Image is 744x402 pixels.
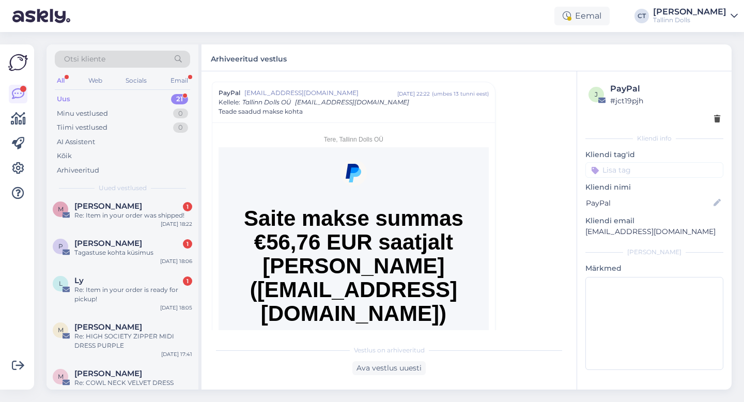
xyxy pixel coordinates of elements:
[57,165,99,176] div: Arhiveeritud
[8,53,28,72] img: Askly Logo
[595,90,598,98] span: j
[585,134,723,143] div: Kliendi info
[352,361,426,375] div: Ava vestlus uuesti
[57,151,72,161] div: Kõik
[74,202,142,211] span: Marleen
[295,98,409,106] span: [EMAIL_ADDRESS][DOMAIN_NAME]
[160,304,192,312] div: [DATE] 18:05
[554,7,610,25] div: Eemal
[161,220,192,228] div: [DATE] 18:22
[55,74,67,87] div: All
[634,9,649,23] div: CT
[585,248,723,257] div: [PERSON_NAME]
[183,239,192,249] div: 1
[74,332,192,350] div: Re: HIGH SOCIETY ZIPPER MIDI DRESS PURPLE
[168,74,190,87] div: Email
[397,90,430,98] div: [DATE] 22:22
[219,98,240,106] span: Kellele :
[57,137,95,147] div: AI Assistent
[211,51,287,65] label: Arhiveeritud vestlus
[585,182,723,193] p: Kliendi nimi
[354,346,425,355] span: Vestlus on arhiveeritud
[219,88,240,98] span: PayPal
[219,107,303,116] span: Teade saadud makse kohta
[324,136,383,143] span: Tere, Tallinn Dolls OÜ
[161,350,192,358] div: [DATE] 17:41
[86,74,104,87] div: Web
[64,54,105,65] span: Otsi kliente
[183,202,192,211] div: 1
[171,94,188,104] div: 21
[585,215,723,226] p: Kliendi email
[74,322,142,332] span: Marit Laats
[58,242,63,250] span: P
[340,160,367,186] img: PayPal
[173,122,188,133] div: 0
[58,205,64,213] span: M
[74,285,192,304] div: Re: Item in your order is ready for pickup!
[123,74,149,87] div: Socials
[242,98,291,106] span: Tallinn Dolls OÜ
[244,206,463,326] span: Saite makse summas €56,76 EUR saatjalt [PERSON_NAME]([EMAIL_ADDRESS][DOMAIN_NAME])
[173,109,188,119] div: 0
[99,183,147,193] span: Uued vestlused
[74,276,84,285] span: Ly
[58,326,64,334] span: M
[610,95,720,106] div: # jct19pjh
[74,378,192,397] div: Re: COWL NECK VELVET DRESS BLUE
[585,263,723,274] p: Märkmed
[57,122,107,133] div: Tiimi vestlused
[74,248,192,257] div: Tagastuse kohta küsimus
[58,373,64,380] span: M
[57,94,70,104] div: Uus
[610,83,720,95] div: PayPal
[57,109,108,119] div: Minu vestlused
[74,211,192,220] div: Re: Item in your order was shipped!
[74,369,142,378] span: Mirjam Lauringson
[585,226,723,237] p: [EMAIL_ADDRESS][DOMAIN_NAME]
[653,8,738,24] a: [PERSON_NAME]Tallinn Dolls
[585,149,723,160] p: Kliendi tag'id
[183,276,192,286] div: 1
[74,239,142,248] span: Pille Mae
[59,280,63,287] span: L
[586,197,711,209] input: Lisa nimi
[585,162,723,178] input: Lisa tag
[160,257,192,265] div: [DATE] 18:06
[244,88,397,98] span: [EMAIL_ADDRESS][DOMAIN_NAME]
[432,90,489,98] div: ( umbes 13 tunni eest )
[653,16,726,24] div: Tallinn Dolls
[653,8,726,16] div: [PERSON_NAME]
